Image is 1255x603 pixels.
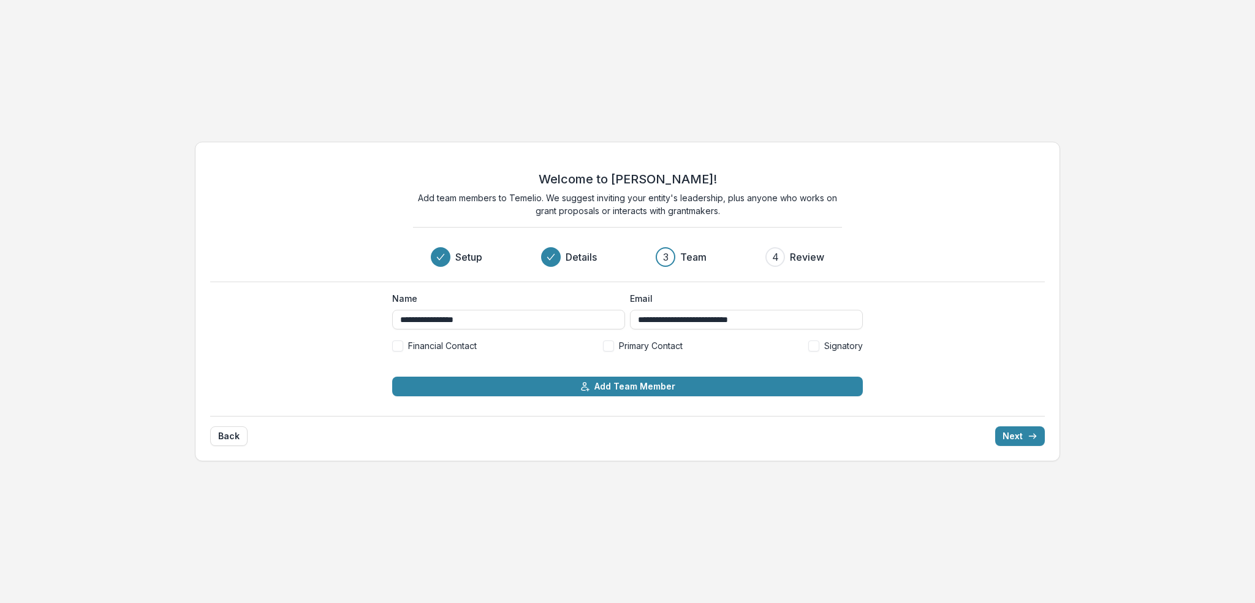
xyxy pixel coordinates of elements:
[630,292,855,305] label: Email
[663,250,669,264] div: 3
[392,292,618,305] label: Name
[790,250,824,264] h3: Review
[824,339,863,352] span: Signatory
[431,247,824,267] div: Progress
[995,426,1045,446] button: Next
[619,339,683,352] span: Primary Contact
[772,250,779,264] div: 4
[566,250,597,264] h3: Details
[413,191,842,217] p: Add team members to Temelio. We suggest inviting your entity's leadership, plus anyone who works ...
[539,172,717,186] h2: Welcome to [PERSON_NAME]!
[392,377,863,396] button: Add Team Member
[680,250,707,264] h3: Team
[408,339,477,352] span: Financial Contact
[210,426,248,446] button: Back
[455,250,482,264] h3: Setup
